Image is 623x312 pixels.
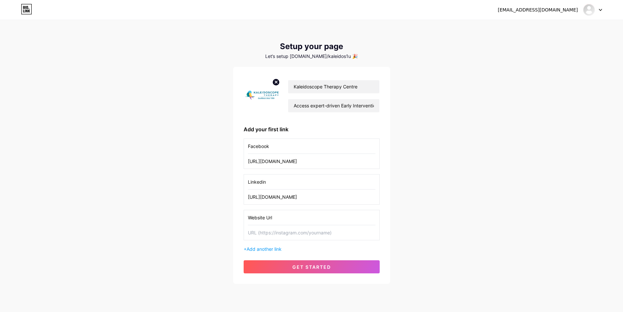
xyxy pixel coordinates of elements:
input: URL (https://instagram.com/yourname) [248,154,375,169]
button: get started [244,260,380,273]
div: Let’s setup [DOMAIN_NAME]/kaleidos1u 🎉 [233,54,390,59]
div: [EMAIL_ADDRESS][DOMAIN_NAME] [498,7,578,13]
input: Your name [288,80,379,93]
img: profile pic [244,77,280,115]
input: URL (https://instagram.com/yourname) [248,225,375,240]
input: Link name (My Instagram) [248,139,375,154]
div: + [244,246,380,252]
input: bio [288,99,379,112]
input: Link name (My Instagram) [248,174,375,189]
span: Add another link [247,246,282,252]
span: get started [292,264,331,270]
input: Link name (My Instagram) [248,210,375,225]
div: Add your first link [244,125,380,133]
img: Kaleidoscope Therapy Centre [583,4,595,16]
div: Setup your page [233,42,390,51]
input: URL (https://instagram.com/yourname) [248,190,375,204]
